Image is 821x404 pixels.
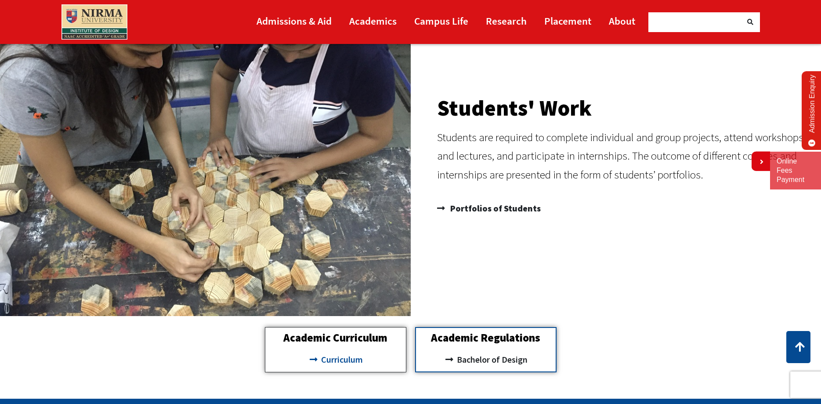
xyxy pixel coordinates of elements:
[420,332,551,343] h2: Academic Regulations
[777,157,814,184] a: Online Fees Payment
[414,11,468,31] a: Campus Life
[544,11,591,31] a: Placement
[61,4,127,40] img: main_logo
[319,352,363,367] span: Curriculum
[270,332,401,343] h2: Academic Curriculum
[270,352,401,367] a: Curriculum
[257,11,332,31] a: Admissions & Aid
[349,11,397,31] a: Academics
[420,352,551,367] a: Bachelor of Design
[448,200,541,217] span: Portfolios of Students
[437,128,813,184] p: Students are required to complete individual and group projects, attend workshops and lectures, a...
[609,11,635,31] a: About
[486,11,527,31] a: Research
[437,97,813,119] h2: Students' Work
[437,200,813,217] a: Portfolios of Students
[455,352,528,367] span: Bachelor of Design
